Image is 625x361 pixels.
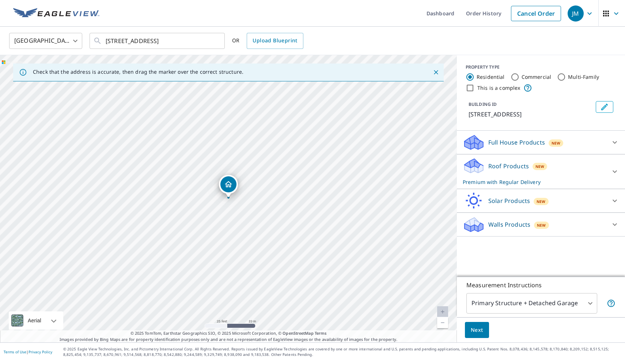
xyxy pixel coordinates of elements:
[607,299,615,308] span: Your report will include the primary structure and a detached garage if one exists.
[596,101,613,113] button: Edit building 1
[315,330,327,336] a: Terms
[33,69,243,75] p: Check that the address is accurate, then drag the marker over the correct structure.
[477,84,520,92] label: This is a complex
[4,349,26,354] a: Terms of Use
[9,311,63,330] div: Aerial
[511,6,561,21] a: Cancel Order
[488,196,530,205] p: Solar Products
[466,64,616,70] div: PROPERTY TYPE
[463,192,619,210] div: Solar ProductsNew
[26,311,43,330] div: Aerial
[477,73,505,81] label: Residential
[522,73,552,81] label: Commercial
[463,157,619,186] div: Roof ProductsNewPremium with Regular Delivery
[552,140,560,146] span: New
[568,73,599,81] label: Multi-Family
[537,222,546,228] span: New
[463,134,619,151] div: Full House ProductsNew
[471,326,483,335] span: Next
[13,8,99,19] img: EV Logo
[247,33,303,49] a: Upload Blueprint
[63,346,621,357] p: © 2025 Eagle View Technologies, Inc. and Pictometry International Corp. All Rights Reserved. Repo...
[437,317,448,328] a: Current Level 20, Zoom Out
[488,162,529,170] p: Roof Products
[9,31,82,51] div: [GEOGRAPHIC_DATA]
[537,199,545,204] span: New
[283,330,313,336] a: OpenStreetMap
[29,349,52,354] a: Privacy Policy
[466,293,597,314] div: Primary Structure + Detached Garage
[568,5,584,22] div: JM
[232,33,303,49] div: OR
[463,216,619,233] div: Walls ProductsNew
[466,281,615,289] p: Measurement Instructions
[488,220,530,229] p: Walls Products
[535,164,544,169] span: New
[437,306,448,317] a: Current Level 20, Zoom In Disabled
[4,350,52,354] p: |
[431,68,441,77] button: Close
[253,36,297,45] span: Upload Blueprint
[130,330,327,337] span: © 2025 TomTom, Earthstar Geographics SIO, © 2025 Microsoft Corporation, ©
[465,322,489,338] button: Next
[469,101,497,107] p: BUILDING ID
[463,178,606,186] p: Premium with Regular Delivery
[106,31,210,51] input: Search by address or latitude-longitude
[488,138,545,147] p: Full House Products
[469,110,593,119] p: [STREET_ADDRESS]
[219,175,238,197] div: Dropped pin, building 1, Residential property, 895 County Road 148 Georgetown, TX 78626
